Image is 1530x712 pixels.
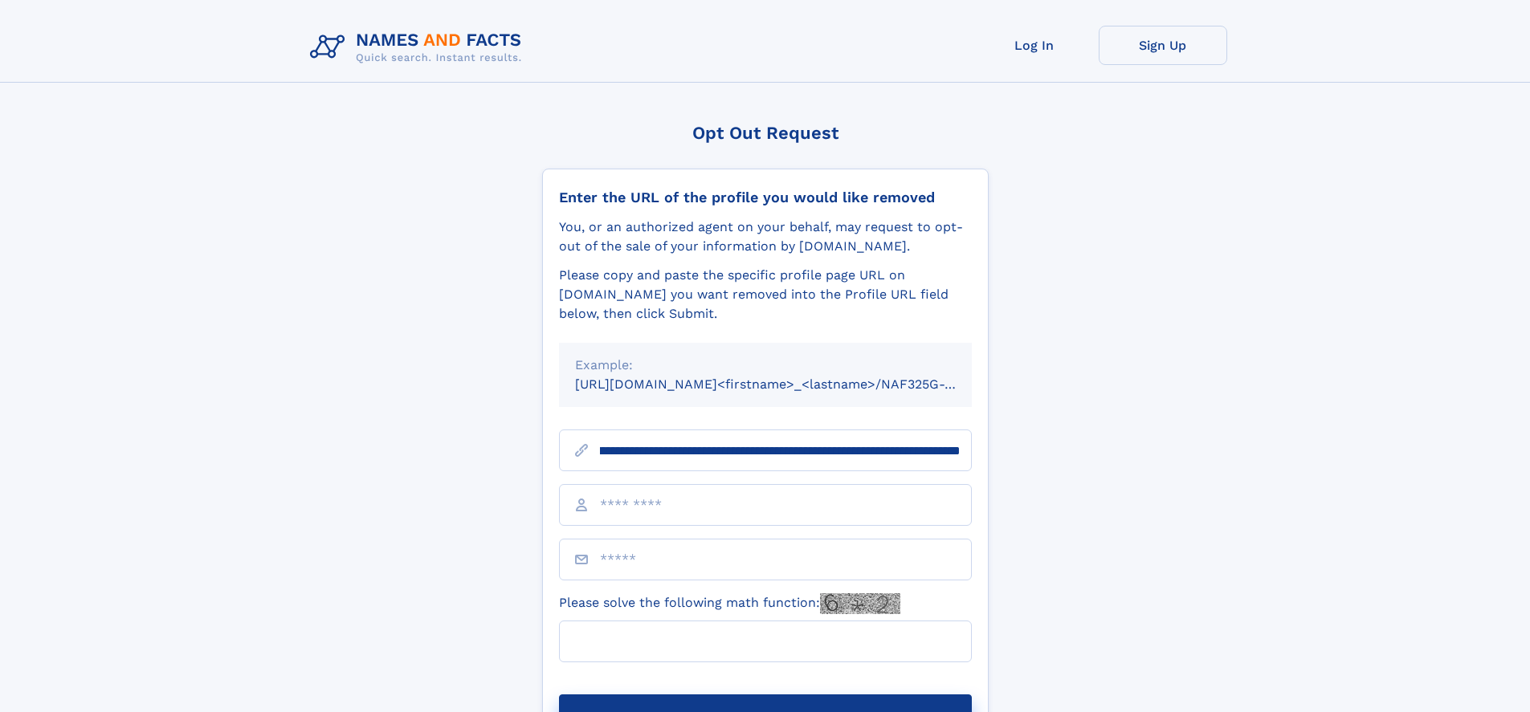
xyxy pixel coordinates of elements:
[575,376,1002,392] small: [URL][DOMAIN_NAME]<firstname>_<lastname>/NAF325G-xxxxxxxx
[304,26,535,69] img: Logo Names and Facts
[559,189,972,206] div: Enter the URL of the profile you would like removed
[575,356,956,375] div: Example:
[1099,26,1227,65] a: Sign Up
[970,26,1099,65] a: Log In
[559,266,972,323] div: Please copy and paste the specific profile page URL on [DOMAIN_NAME] you want removed into the Pr...
[559,593,900,614] label: Please solve the following math function:
[542,123,989,143] div: Opt Out Request
[559,218,972,256] div: You, or an authorized agent on your behalf, may request to opt-out of the sale of your informatio...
